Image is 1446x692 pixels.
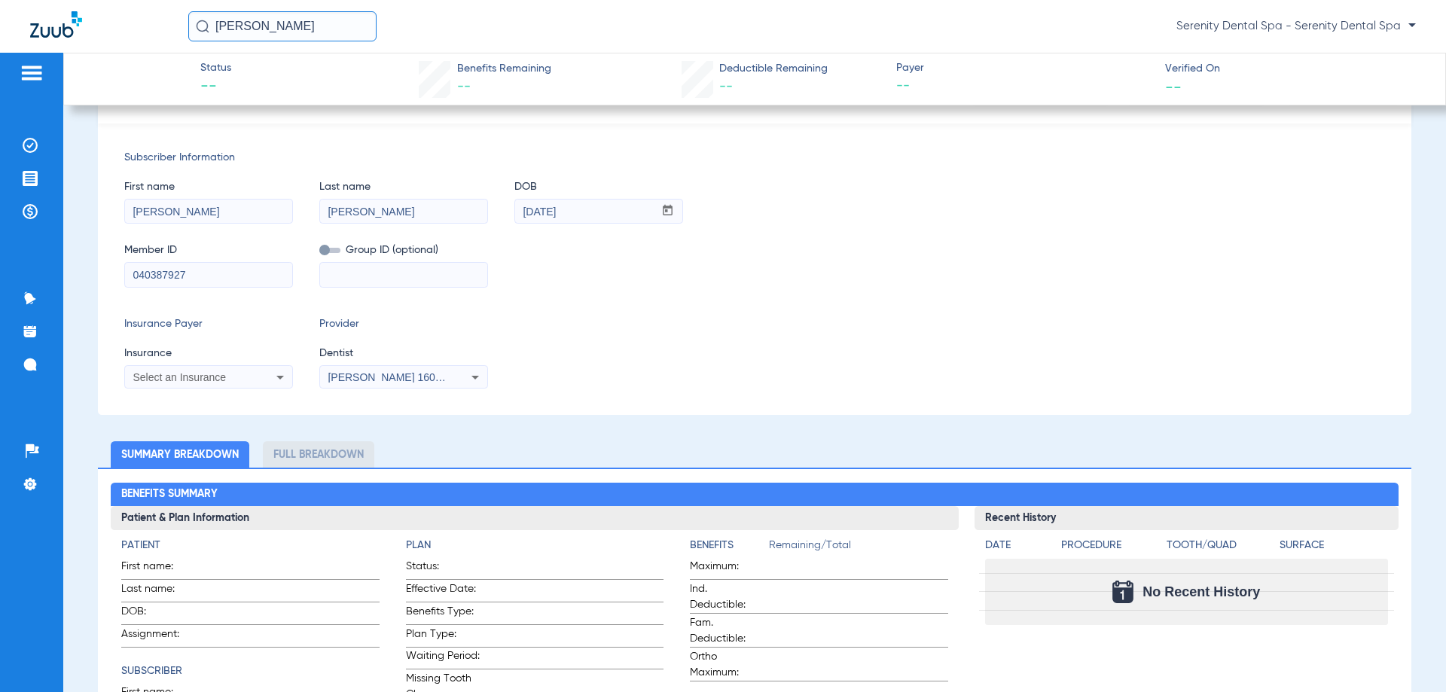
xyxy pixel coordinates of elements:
h3: Patient & Plan Information [111,506,958,530]
span: -- [896,77,1152,96]
span: Remaining/Total [769,538,947,559]
img: Calendar [1112,581,1133,603]
span: Benefits Remaining [457,61,551,77]
span: First name [124,179,293,195]
span: Insurance [124,346,293,361]
span: Last name [319,179,488,195]
app-breakdown-title: Tooth/Quad [1167,538,1274,559]
h4: Patient [121,538,379,553]
li: Full Breakdown [263,441,374,468]
span: -- [200,77,231,98]
span: Maximum: [690,559,764,579]
h4: Procedure [1061,538,1161,553]
app-breakdown-title: Procedure [1061,538,1161,559]
span: Effective Date: [406,581,480,602]
h3: Recent History [975,506,1399,530]
span: Dentist [319,346,488,361]
li: Summary Breakdown [111,441,249,468]
span: Assignment: [121,626,195,647]
span: Subscriber Information [124,150,1385,166]
span: Provider [319,316,488,332]
span: No Recent History [1142,584,1260,599]
span: Waiting Period: [406,648,480,669]
img: Zuub Logo [30,11,82,38]
span: DOB: [121,604,195,624]
span: -- [1165,78,1182,94]
img: Search Icon [196,20,209,33]
span: Fam. Deductible: [690,615,764,647]
span: Serenity Dental Spa - Serenity Dental Spa [1176,19,1416,34]
h4: Date [985,538,1048,553]
span: Insurance Payer [124,316,293,332]
span: Ind. Deductible: [690,581,764,613]
h4: Tooth/Quad [1167,538,1274,553]
span: Deductible Remaining [719,61,828,77]
h4: Benefits [690,538,769,553]
span: Status: [406,559,480,579]
span: Ortho Maximum: [690,649,764,681]
span: Status [200,60,231,76]
span: DOB [514,179,683,195]
input: Search for patients [188,11,377,41]
span: -- [457,80,471,93]
button: Open calendar [653,200,682,224]
app-breakdown-title: Benefits [690,538,769,559]
span: Group ID (optional) [319,242,488,258]
span: [PERSON_NAME] 1609504711 [328,371,476,383]
span: Member ID [124,242,293,258]
span: Verified On [1165,61,1421,77]
span: First name: [121,559,195,579]
span: -- [719,80,733,93]
span: Select an Insurance [133,371,226,383]
span: Last name: [121,581,195,602]
span: Plan Type: [406,626,480,647]
iframe: Chat Widget [1371,620,1446,692]
span: Payer [896,60,1152,76]
app-breakdown-title: Surface [1280,538,1387,559]
span: Benefits Type: [406,604,480,624]
img: hamburger-icon [20,64,44,82]
h4: Subscriber [121,663,379,679]
h2: Benefits Summary [111,483,1398,507]
h4: Plan [406,538,664,553]
h4: Surface [1280,538,1387,553]
app-breakdown-title: Date [985,538,1048,559]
